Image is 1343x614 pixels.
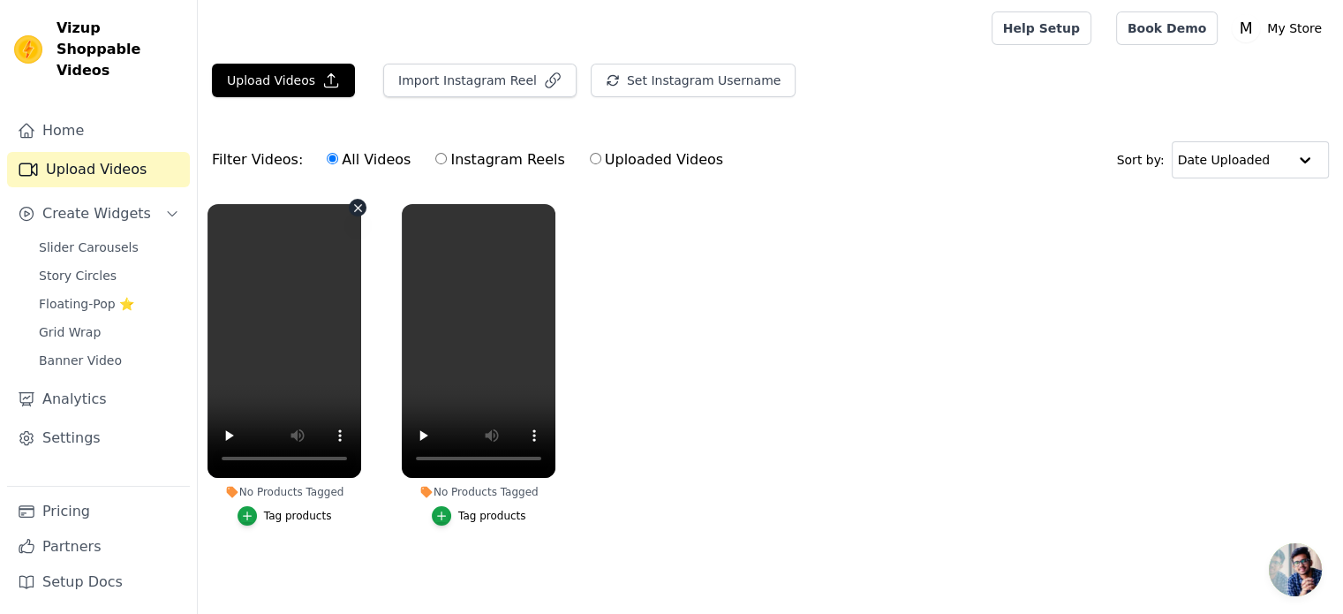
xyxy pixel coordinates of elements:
[432,506,526,526] button: Tag products
[458,509,526,523] div: Tag products
[57,18,183,81] span: Vizup Shoppable Videos
[28,263,190,288] a: Story Circles
[590,153,601,164] input: Uploaded Videos
[207,485,361,499] div: No Products Tagged
[7,152,190,187] a: Upload Videos
[1116,11,1218,45] a: Book Demo
[39,352,122,369] span: Banner Video
[7,196,190,231] button: Create Widgets
[383,64,577,97] button: Import Instagram Reel
[28,320,190,345] a: Grid Wrap
[28,348,190,373] a: Banner Video
[7,529,190,565] a: Partners
[327,153,338,164] input: All Videos
[7,494,190,529] a: Pricing
[39,323,101,341] span: Grid Wrap
[42,203,151,224] span: Create Widgets
[434,148,565,171] label: Instagram Reels
[7,382,190,417] a: Analytics
[1117,141,1330,178] div: Sort by:
[435,153,447,164] input: Instagram Reels
[7,113,190,148] a: Home
[7,565,190,600] a: Setup Docs
[1260,12,1329,44] p: My Store
[39,267,117,284] span: Story Circles
[28,292,190,316] a: Floating-Pop ⭐
[39,239,139,256] span: Slider Carousels
[402,485,555,499] div: No Products Tagged
[212,64,355,97] button: Upload Videos
[7,421,190,456] a: Settings
[14,35,42,64] img: Vizup
[212,140,733,180] div: Filter Videos:
[28,235,190,260] a: Slider Carousels
[1269,543,1322,596] a: Open chat
[264,509,332,523] div: Tag products
[238,506,332,526] button: Tag products
[39,295,134,313] span: Floating-Pop ⭐
[992,11,1091,45] a: Help Setup
[1240,19,1253,37] text: M
[591,64,796,97] button: Set Instagram Username
[1232,12,1329,44] button: M My Store
[589,148,724,171] label: Uploaded Videos
[349,199,366,216] button: Video Delete
[326,148,411,171] label: All Videos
